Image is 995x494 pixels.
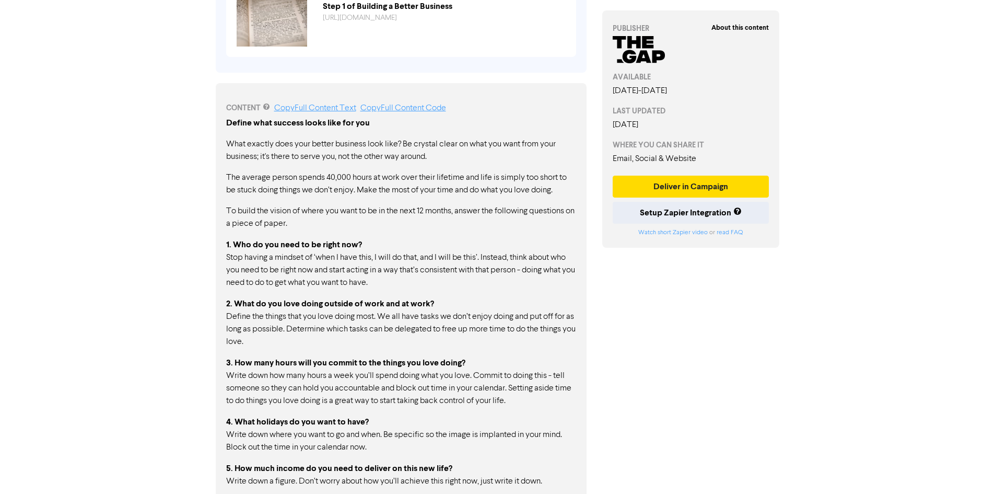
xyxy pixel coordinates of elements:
a: [URL][DOMAIN_NAME] [323,14,397,21]
p: Define the things that you love doing most. We all have tasks we don’t enjoy doing and put off fo... [226,297,576,348]
a: Copy Full Content Code [360,104,446,112]
button: Deliver in Campaign [613,176,769,198]
p: Write down a figure. Don’t worry about how you’ll achieve this right now, just write it down. [226,462,576,488]
strong: Define what success looks like for you [226,118,370,128]
div: [DATE] [613,119,769,131]
p: Write down where you want to go and when. Be specific so the image is implanted in your mind. Blo... [226,416,576,454]
div: AVAILABLE [613,72,769,83]
p: The average person spends 40,000 hours at work over their lifetime and life is simply too short t... [226,171,576,197]
div: Email, Social & Website [613,153,769,165]
strong: 4. What holidays do you want to have? [226,417,369,427]
strong: 3. How many hours will you commit to the things you love doing? [226,358,465,368]
div: CONTENT [226,102,576,114]
strong: 5. How much income do you need to deliver on this new life? [226,463,452,474]
iframe: Chat Widget [943,444,995,494]
a: Copy Full Content Text [274,104,356,112]
div: or [613,228,769,237]
div: LAST UPDATED [613,106,769,117]
div: PUBLISHER [613,23,769,34]
a: read FAQ [717,229,743,236]
p: To build the vision of where you want to be in the next 12 months, answer the following questions... [226,205,576,230]
strong: About this content [711,24,769,32]
p: Write down how many hours a week you’ll spend doing what you love. Commit to doing this - tell so... [226,357,576,407]
strong: 1. Who do you need to be right now? [226,239,362,250]
div: WHERE YOU CAN SHARE IT [613,140,769,151]
strong: 2. What do you love doing outside of work and at work? [226,298,434,309]
button: Setup Zapier Integration [613,202,769,224]
div: [DATE] - [DATE] [613,85,769,97]
div: https://public2.bomamarketing.com/cp/3H2RvuscT39pjjtDhrciyU?sa=N6KcoFw [315,13,573,24]
p: What exactly does your better business look like? Be crystal clear on what you want from your bus... [226,138,576,163]
a: Watch short Zapier video [638,229,708,236]
p: Stop having a mindset of ‘when I have this, I will do that, and I will be this’. Instead, think a... [226,238,576,289]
